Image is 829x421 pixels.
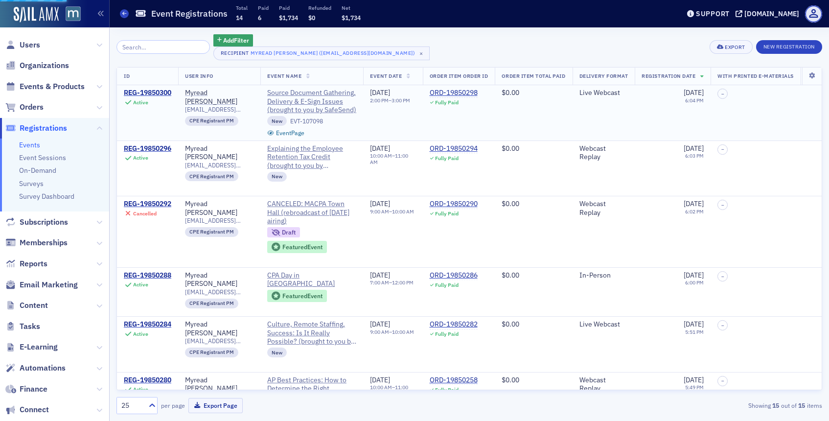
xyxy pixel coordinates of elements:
time: 12:00 PM [392,279,414,286]
span: Culture, Remote Staffing, Success: Is It Really Possible? (brought to you by AlliantTalent) [267,320,356,346]
div: Featured Event [282,293,322,299]
p: Total [236,4,248,11]
span: $0.00 [502,271,519,280]
span: [DATE] [370,144,390,153]
span: [EMAIL_ADDRESS][DOMAIN_NAME] [185,106,253,113]
div: CPE Registrant PM [185,348,238,357]
div: Webcast Replay [579,200,628,217]
span: $0 [308,14,315,22]
span: [DATE] [370,320,390,328]
div: 25 [121,400,143,411]
time: 3:00 PM [391,97,410,104]
span: E-Learning [20,342,58,352]
p: Refunded [308,4,331,11]
time: 9:00 AM [370,208,389,215]
a: CPA Day in [GEOGRAPHIC_DATA] [267,271,356,288]
button: AddFilter [213,34,253,47]
span: – [721,378,724,384]
a: REG-19850284 [124,320,171,329]
span: [DATE] [684,320,704,328]
span: Registration Date [642,72,695,79]
span: 14 [236,14,243,22]
span: Email Marketing [20,280,78,290]
a: Event Sessions [19,153,66,162]
p: Net [342,4,361,11]
div: – [370,153,416,165]
div: Fully Paid [435,331,459,337]
div: REG-19850292 [124,200,171,209]
a: Myread [PERSON_NAME] [185,271,253,288]
a: E-Learning [5,342,58,352]
span: Order Item Total Paid [502,72,565,79]
time: 10:00 AM [392,328,414,335]
span: [EMAIL_ADDRESS][DOMAIN_NAME] [185,288,253,296]
a: AP Best Practices: How to Determine the Right Payment Methods for Your Client (brought to you by ... [267,376,356,402]
div: – [370,384,416,397]
span: Delivery Format [579,72,628,79]
a: Users [5,40,40,50]
span: [DATE] [684,271,704,280]
span: Users [20,40,40,50]
time: 7:00 AM [370,279,389,286]
span: 6 [258,14,261,22]
span: Finance [20,384,47,395]
time: 6:04 PM [685,97,704,104]
time: 2:00 PM [370,97,389,104]
a: Source Document Gathering, Delivery & E-Sign Issues (brought to you by SafeSend) [267,89,356,115]
time: 6:03 PM [685,152,704,159]
div: New [267,116,287,126]
div: – [370,329,414,335]
a: CANCELED: MACPA Town Hall (rebroadcast of [DATE] airing) [267,200,356,226]
span: – [721,323,724,328]
a: Reports [5,258,47,269]
div: ORD-19850258 [430,376,478,385]
span: – [721,146,724,152]
div: Cancelled [133,210,157,217]
a: Events [19,140,40,149]
a: Myread [PERSON_NAME] [185,144,253,162]
div: ORD-19850282 [430,320,478,329]
div: New [267,348,287,357]
button: RecipientMyread [PERSON_NAME] ([EMAIL_ADDRESS][DOMAIN_NAME])× [213,47,430,60]
a: New Registration [756,42,822,50]
span: ID [124,72,130,79]
span: [DATE] [684,88,704,97]
div: Active [133,155,148,161]
div: Myread [PERSON_NAME] [185,376,253,393]
span: Add Filter [223,36,249,45]
div: ORD-19850290 [430,200,478,209]
span: [DATE] [370,375,390,384]
div: Fully Paid [435,210,459,217]
a: REG-19850300 [124,89,171,97]
span: – [721,274,724,280]
span: [DATE] [370,88,390,97]
time: 11:00 AM [370,152,408,165]
a: Surveys [19,179,44,188]
a: View Homepage [59,6,81,23]
a: Events & Products [5,81,85,92]
span: [DATE] [370,199,390,208]
a: REG-19850280 [124,376,171,385]
span: Connect [20,404,49,415]
time: 10:00 AM [370,384,392,391]
a: REG-19850296 [124,144,171,153]
span: Memberships [20,237,68,248]
time: 6:00 PM [685,279,704,286]
a: Subscriptions [5,217,68,228]
a: Tasks [5,321,40,332]
a: Registrations [5,123,67,134]
div: Draft [267,227,300,237]
span: – [721,202,724,208]
span: [DATE] [684,199,704,208]
div: Live Webcast [579,320,628,329]
a: Orders [5,102,44,113]
img: SailAMX [66,6,81,22]
a: Memberships [5,237,68,248]
div: ORD-19850294 [430,144,478,153]
span: [EMAIL_ADDRESS][DOMAIN_NAME] [185,217,253,224]
div: ORD-19850286 [430,271,478,280]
